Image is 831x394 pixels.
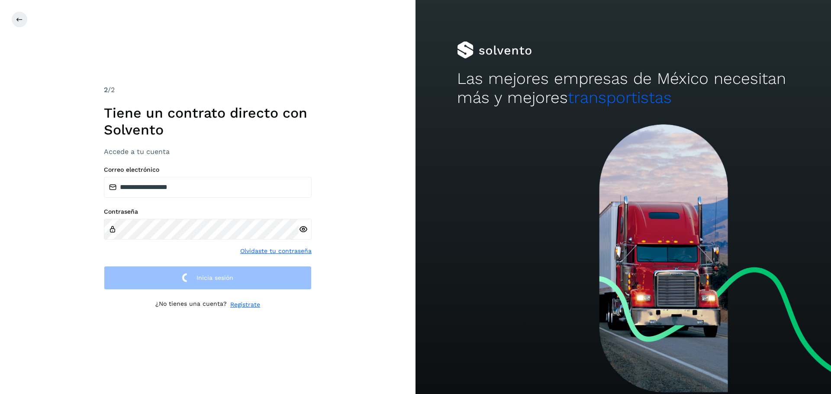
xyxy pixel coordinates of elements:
h3: Accede a tu cuenta [104,147,312,156]
div: /2 [104,85,312,95]
span: Inicia sesión [196,275,233,281]
h2: Las mejores empresas de México necesitan más y mejores [457,69,789,108]
a: Regístrate [230,300,260,309]
p: ¿No tienes una cuenta? [155,300,227,309]
span: transportistas [568,88,672,107]
h1: Tiene un contrato directo con Solvento [104,105,312,138]
label: Contraseña [104,208,312,215]
span: 2 [104,86,108,94]
label: Correo electrónico [104,166,312,173]
button: Inicia sesión [104,266,312,290]
a: Olvidaste tu contraseña [240,247,312,256]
